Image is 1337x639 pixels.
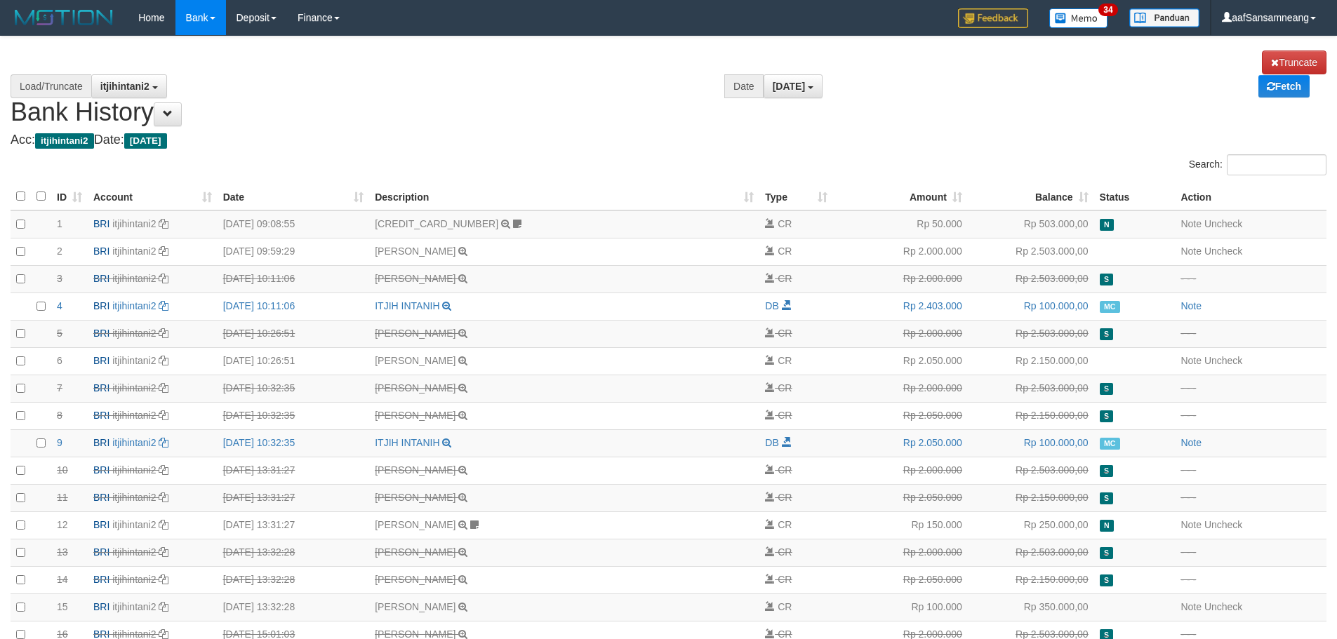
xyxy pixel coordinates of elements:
[112,574,156,585] a: itjihintani2
[1262,51,1326,74] a: Truncate
[159,355,168,366] a: Copy itjihintani2 to clipboard
[778,273,792,284] span: CR
[159,245,168,257] a: Copy itjihintani2 to clipboard
[968,511,1094,539] td: Rp 250.000,00
[57,273,62,284] span: 3
[159,410,168,421] a: Copy itjihintani2 to clipboard
[1180,519,1202,530] a: Note
[773,81,805,92] span: [DATE]
[124,133,167,149] span: [DATE]
[833,210,968,238] td: Rp 50.000
[218,566,370,593] td: [DATE] 13:32:28
[159,300,168,311] a: Copy itjihintani2 to clipboard
[1204,519,1242,530] a: Uncheck
[93,410,109,421] span: BRI
[1100,219,1114,231] span: Has Note
[1258,75,1310,97] a: Fetch
[93,519,109,530] span: BRI
[1189,154,1326,175] label: Search:
[1100,547,1114,559] span: Duplicate/Skipped
[833,457,968,484] td: Rp 2.000.000
[778,355,792,366] span: CR
[11,51,1326,126] h1: Bank History
[375,300,439,311] a: ITJIH INTANIH
[375,492,455,503] a: [PERSON_NAME]
[57,328,62,339] span: 5
[218,539,370,566] td: [DATE] 13:32:28
[968,429,1094,457] td: Rp 100.000,00
[218,238,370,265] td: [DATE] 09:59:29
[218,183,370,210] th: Date: activate to sort column ascending
[968,457,1094,484] td: Rp 2.503.000,00
[778,410,792,421] span: CR
[218,292,370,320] td: [DATE] 10:11:06
[159,574,168,585] a: Copy itjihintani2 to clipboard
[1100,465,1114,477] span: Duplicate/Skipped
[218,457,370,484] td: [DATE] 13:31:27
[375,355,455,366] a: [PERSON_NAME]
[1129,8,1199,27] img: panduan.png
[833,429,968,457] td: Rp 2.050.000
[112,355,156,366] a: itjihintani2
[57,437,62,448] span: 9
[778,546,792,558] span: CR
[778,245,792,257] span: CR
[112,328,156,339] a: itjihintani2
[112,437,156,448] a: itjihintani2
[1094,183,1176,210] th: Status
[100,81,149,92] span: itjihintani2
[218,429,370,457] td: [DATE] 10:32:35
[833,539,968,566] td: Rp 2.000.000
[112,410,156,421] a: itjihintani2
[112,546,156,558] a: itjihintani2
[93,218,109,229] span: BRI
[159,273,168,284] a: Copy itjihintani2 to clipboard
[93,574,109,585] span: BRI
[218,347,370,375] td: [DATE] 10:26:51
[778,574,792,585] span: CR
[1100,492,1114,504] span: Duplicate/Skipped
[11,7,117,28] img: MOTION_logo.png
[112,464,156,476] a: itjihintani2
[968,265,1094,292] td: Rp 2.503.000,00
[159,382,168,394] a: Copy itjihintani2 to clipboard
[968,566,1094,593] td: Rp 2.150.000,00
[112,273,156,284] a: itjihintani2
[1204,245,1242,257] a: Uncheck
[93,601,109,612] span: BRI
[57,410,62,421] span: 8
[968,320,1094,347] td: Rp 2.503.000,00
[159,218,168,229] a: Copy itjihintani2 to clipboard
[93,328,109,339] span: BRI
[968,347,1094,375] td: Rp 2.150.000,00
[375,328,455,339] a: [PERSON_NAME]
[1175,484,1326,511] td: - - -
[375,574,455,585] a: [PERSON_NAME]
[833,265,968,292] td: Rp 2.000.000
[57,245,62,257] span: 2
[159,437,168,448] a: Copy itjihintani2 to clipboard
[1175,183,1326,210] th: Action
[778,328,792,339] span: CR
[35,133,94,149] span: itjihintani2
[1175,457,1326,484] td: - - -
[112,382,156,394] a: itjihintani2
[724,74,764,98] div: Date
[968,539,1094,566] td: Rp 2.503.000,00
[1100,438,1120,450] span: Manually Checked by: aafzefaya
[833,402,968,429] td: Rp 2.050.000
[159,328,168,339] a: Copy itjihintani2 to clipboard
[57,300,62,311] span: 4
[1204,601,1242,612] a: Uncheck
[91,74,167,98] button: itjihintani2
[159,492,168,503] a: Copy itjihintani2 to clipboard
[833,566,968,593] td: Rp 2.050.000
[1100,274,1114,285] span: Duplicate/Skipped
[93,437,109,448] span: BRI
[968,238,1094,265] td: Rp 2.503.000,00
[375,382,455,394] a: [PERSON_NAME]
[57,519,68,530] span: 12
[159,601,168,612] a: Copy itjihintani2 to clipboard
[375,218,498,229] a: [CREDIT_CARD_NUMBER]
[218,484,370,511] td: [DATE] 13:31:27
